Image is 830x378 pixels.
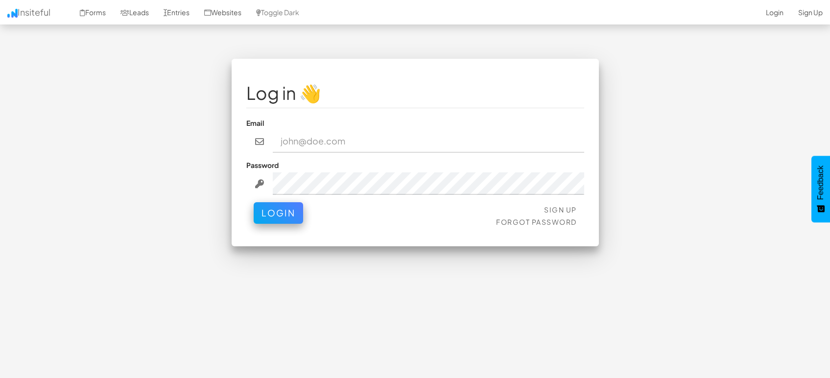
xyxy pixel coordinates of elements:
a: Sign Up [544,205,577,214]
button: Feedback - Show survey [811,156,830,222]
h1: Log in 👋 [246,83,584,103]
a: Forgot Password [496,217,577,226]
img: icon.png [7,9,18,18]
label: Password [246,160,279,170]
button: Login [254,202,303,224]
input: john@doe.com [273,130,584,153]
span: Feedback [816,165,825,200]
label: Email [246,118,264,128]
